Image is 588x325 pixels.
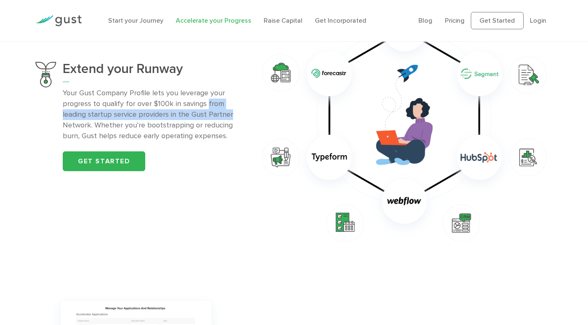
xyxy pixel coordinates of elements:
[63,151,145,171] a: Get started
[108,16,163,24] a: Start your Journey
[264,16,302,24] a: Raise Capital
[63,88,243,141] p: Your Gust Company Profile lets you leverage your progress to qualify for over $100k in savings fr...
[471,12,524,29] a: Get Started
[35,15,82,26] img: Gust Logo
[445,16,465,24] a: Pricing
[35,62,56,87] img: Extend Your Runway
[530,16,546,24] a: Login
[176,16,251,24] a: Accelerate your Progress
[418,16,432,24] a: Blog
[315,16,366,24] a: Get Incorporated
[63,62,243,82] h3: Extend your Runway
